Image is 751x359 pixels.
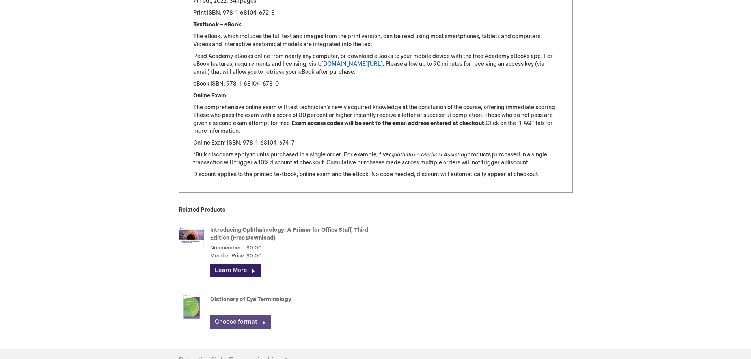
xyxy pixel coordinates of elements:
[210,264,261,277] a: Learn More
[246,252,262,260] span: $0.00
[210,296,291,303] a: Dictionary of Eye Terminology
[246,245,262,251] span: $0.00
[193,52,558,76] p: Read Academy eBooks online from nearly any computer, or download eBooks to your mobile device wit...
[179,290,204,322] img: Dictionary of Eye Terminology
[291,120,486,126] strong: Exam access codes will be sent to the email address entered at checkout.
[210,315,271,329] a: Choose format
[193,139,558,147] p: Online Exam ISBN: 978-1-68104-674-7
[210,227,368,241] a: Introducing Ophthalmology: A Primer for Office Staff, Third Edition (Free Download)
[210,252,245,260] strong: Member Price:
[179,221,204,253] img: Introducing Ophthalmology: A Primer for Office Staff, Third Edition (Free Download)
[193,21,241,28] strong: Textbook – eBook
[210,244,242,252] strong: Nonmember:
[193,33,558,48] p: The eBook, which includes the full text and images from the print version, can be read using most...
[321,61,383,67] a: [DOMAIN_NAME][URL]
[193,171,558,179] p: Discount applies to the printed textbook, online exam and the eBook. No code needed, discount wil...
[193,151,558,167] p: *Bulk discounts apply to units purchased in a single order. For example, five products purchased ...
[193,80,558,88] p: eBook ISBN: 978-1-68104-673-0
[193,92,226,99] strong: Online Exam
[193,9,558,17] p: Print ISBN: 978-1-68104-672-3
[389,151,467,158] em: Ophthalmic Medical Assisting
[179,206,225,213] strong: Related Products
[193,104,558,135] p: The comprehensive online exam will test technician’s newly acquired knowledge at the conclusion o...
